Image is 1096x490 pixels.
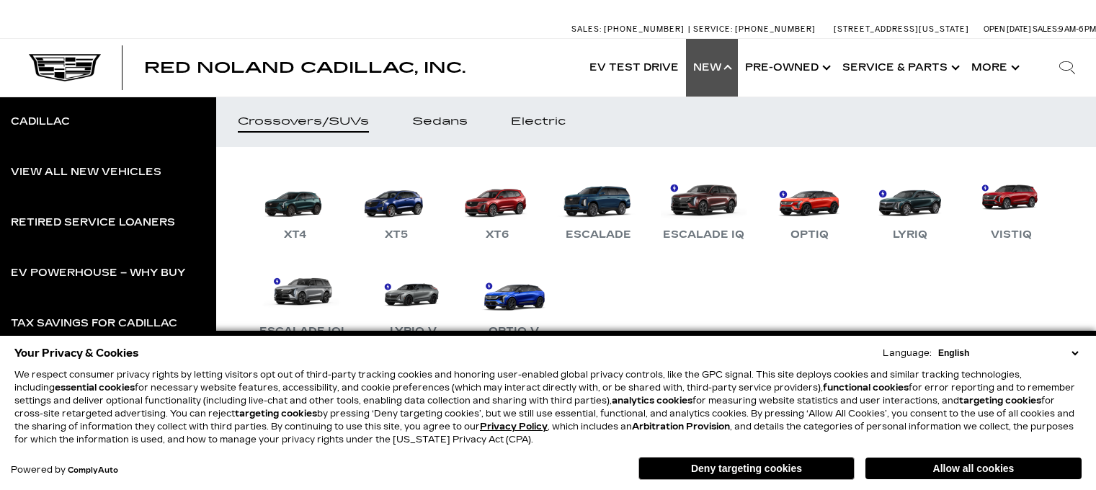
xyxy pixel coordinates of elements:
[378,226,415,244] div: XT5
[984,24,1031,34] span: Open [DATE]
[571,25,688,33] a: Sales: [PHONE_NUMBER]
[865,458,1082,479] button: Allow all cookies
[481,323,546,340] div: OPTIQ-V
[144,59,465,76] span: Red Noland Cadillac, Inc.
[353,169,440,244] a: XT5
[883,349,932,357] div: Language:
[489,97,587,147] a: Electric
[11,465,118,475] div: Powered by
[959,396,1041,406] strong: targeting cookies
[391,97,489,147] a: Sedans
[454,169,540,244] a: XT6
[968,169,1054,244] a: VISTIQ
[886,226,935,244] div: LYRIQ
[252,323,355,340] div: Escalade IQL
[984,226,1039,244] div: VISTIQ
[693,24,733,34] span: Service:
[834,24,969,34] a: [STREET_ADDRESS][US_STATE]
[571,24,602,34] span: Sales:
[235,409,317,419] strong: targeting cookies
[835,39,964,97] a: Service & Parts
[68,466,118,475] a: ComplyAuto
[11,117,70,127] div: Cadillac
[11,218,175,228] div: Retired Service Loaners
[632,422,730,432] strong: Arbitration Provision
[478,226,516,244] div: XT6
[638,457,855,480] button: Deny targeting cookies
[55,383,135,393] strong: essential cookies
[656,226,752,244] div: Escalade IQ
[964,39,1024,97] button: More
[823,383,909,393] strong: functional cookies
[558,226,638,244] div: Escalade
[144,61,465,75] a: Red Noland Cadillac, Inc.
[277,226,314,244] div: XT4
[582,39,686,97] a: EV Test Drive
[686,39,738,97] a: New
[612,396,692,406] strong: analytics cookies
[656,169,752,244] a: Escalade IQ
[480,422,548,432] a: Privacy Policy
[735,24,816,34] span: [PHONE_NUMBER]
[383,323,444,340] div: LYRIQ-V
[252,265,355,340] a: Escalade IQL
[1033,24,1059,34] span: Sales:
[688,25,819,33] a: Service: [PHONE_NUMBER]
[14,343,139,363] span: Your Privacy & Cookies
[14,368,1082,446] p: We respect consumer privacy rights by letting visitors opt out of third-party tracking cookies an...
[604,24,685,34] span: [PHONE_NUMBER]
[511,117,566,127] div: Electric
[216,97,391,147] a: Crossovers/SUVs
[738,39,835,97] a: Pre-Owned
[766,169,852,244] a: OPTIQ
[11,167,161,177] div: View All New Vehicles
[412,117,468,127] div: Sedans
[238,117,369,127] div: Crossovers/SUVs
[471,265,557,340] a: OPTIQ-V
[29,54,101,81] img: Cadillac Dark Logo with Cadillac White Text
[935,347,1082,360] select: Language Select
[1059,24,1096,34] span: 9 AM-6 PM
[783,226,836,244] div: OPTIQ
[11,268,185,278] div: EV Powerhouse – Why Buy
[867,169,953,244] a: LYRIQ
[252,169,339,244] a: XT4
[11,318,177,329] div: Tax Savings for Cadillac
[370,265,456,340] a: LYRIQ-V
[555,169,641,244] a: Escalade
